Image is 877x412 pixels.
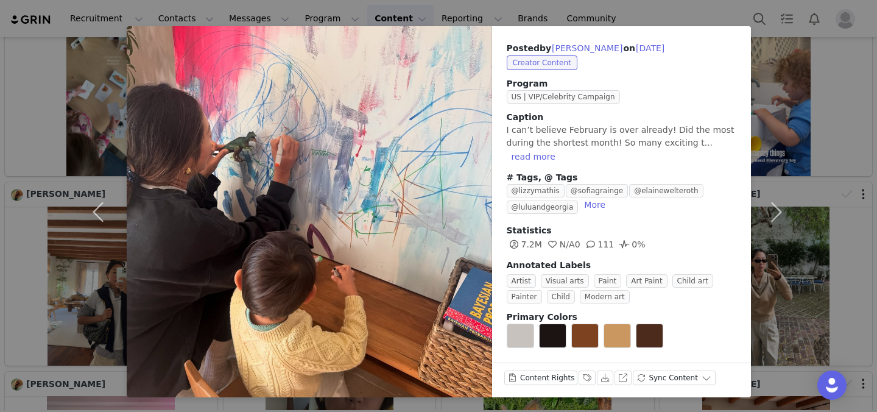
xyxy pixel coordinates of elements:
span: @luluandgeorgia [507,201,579,214]
span: I can’t believe February is over already! Did the most during the shortest month! So many excitin... [507,125,734,147]
span: Annotated Labels [507,260,591,270]
span: Program [507,77,736,90]
span: 0% [617,240,645,249]
span: 7.2M [507,240,542,249]
button: read more [507,149,560,164]
span: Statistics [507,226,552,235]
span: Caption [507,112,544,122]
span: Child [547,290,575,304]
span: # Tags, @ Tags [507,172,578,182]
span: Art Paint [626,274,667,288]
span: 111 [583,240,615,249]
span: @elainewelteroth [629,184,703,197]
span: Child art [672,274,713,288]
span: @lizzymathis [507,184,565,197]
button: Sync Content [633,371,716,385]
div: Open Intercom Messenger [817,371,847,400]
button: [DATE] [635,41,665,55]
span: 0 [545,240,580,249]
span: US | VIP/Celebrity Campaign [507,90,620,104]
span: Visual arts [541,274,589,288]
span: Posted on [507,43,666,53]
span: @sofiagrainge [566,184,628,197]
span: Paint [594,274,622,288]
span: Creator Content [507,55,577,70]
span: Modern art [580,290,630,304]
button: Content Rights [504,371,578,385]
a: US | VIP/Celebrity Campaign [507,91,625,101]
span: N/A [545,240,575,249]
button: [PERSON_NAME] [551,41,623,55]
span: Artist [507,274,536,288]
span: Painter [507,290,542,304]
span: Primary Colors [507,312,577,322]
button: More [579,197,610,212]
span: by [540,43,623,53]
